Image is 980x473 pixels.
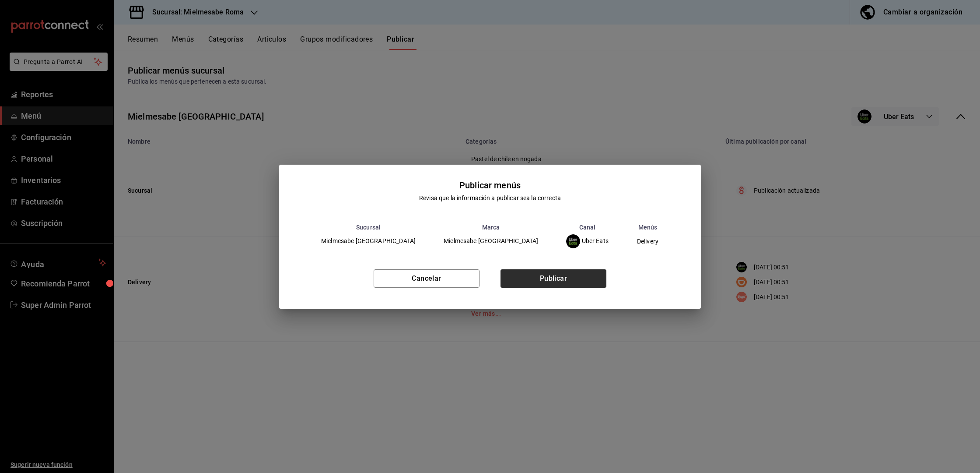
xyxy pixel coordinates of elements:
[623,224,673,231] th: Menús
[552,224,623,231] th: Canal
[307,224,430,231] th: Sucursal
[637,238,658,244] span: Delivery
[374,269,479,288] button: Cancelar
[566,234,609,248] div: Uber Eats
[500,269,606,288] button: Publicar
[419,194,561,203] div: Revisa que la información a publicar sea la correcta
[430,231,552,252] td: Mielmesabe [GEOGRAPHIC_DATA]
[307,231,430,252] td: Mielmesabe [GEOGRAPHIC_DATA]
[430,224,552,231] th: Marca
[459,179,521,192] div: Publicar menús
